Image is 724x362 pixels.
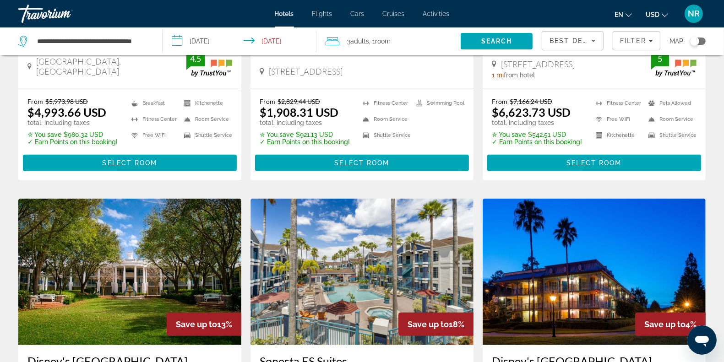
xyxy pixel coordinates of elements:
[688,9,700,18] span: NR
[501,59,575,69] span: [STREET_ADDRESS]
[620,37,646,44] span: Filter
[492,105,571,119] ins: $6,623.73 USD
[27,138,118,146] p: ✓ Earn Points on this booking!
[487,155,701,171] button: Select Room
[260,131,350,138] p: $921.13 USD
[27,131,61,138] span: ✮ You save
[483,199,706,345] img: Disney's Port Orleans Resort French Quarter
[102,159,157,167] span: Select Room
[260,97,275,105] span: From
[408,319,449,329] span: Save up to
[180,130,232,141] li: Shuttle Service
[635,313,706,336] div: 4%
[186,50,232,77] img: TrustYou guest rating badge
[687,325,717,355] iframe: Button to launch messaging window
[670,35,683,48] span: Map
[383,10,405,17] a: Cruises
[358,113,411,125] li: Room Service
[487,157,701,167] a: Select Room
[269,66,343,76] span: [STREET_ADDRESS]
[682,4,706,23] button: User Menu
[23,155,237,171] button: Select Room
[651,53,669,64] div: 5
[36,34,148,48] input: Search hotel destination
[504,71,535,79] span: from hotel
[411,97,464,109] li: Swimming Pool
[180,113,232,125] li: Room Service
[461,33,533,49] button: Search
[27,97,43,105] span: From
[481,38,512,45] span: Search
[644,319,686,329] span: Save up to
[348,35,370,48] span: 3
[36,56,186,76] span: [GEOGRAPHIC_DATA], [GEOGRAPHIC_DATA]
[683,37,706,45] button: Toggle map
[180,97,232,109] li: Kitchenette
[492,71,504,79] span: 1 mi
[358,97,411,109] li: Fitness Center
[250,199,474,345] img: Sonesta ES Suites Orlando Lake Buena Vista
[186,53,205,64] div: 4.5
[591,97,644,109] li: Fitness Center
[18,199,241,345] img: Disney's Port Orleans Riverside
[550,37,597,44] span: Best Deals
[492,131,526,138] span: ✮ You save
[376,38,391,45] span: Room
[312,10,332,17] a: Flights
[613,31,660,50] button: Filters
[27,105,106,119] ins: $4,993.66 USD
[27,119,118,126] p: total, including taxes
[351,10,365,17] a: Cars
[398,313,474,336] div: 18%
[492,97,507,105] span: From
[615,11,623,18] span: en
[591,130,644,141] li: Kitchenette
[260,105,338,119] ins: $1,908.31 USD
[255,157,469,167] a: Select Room
[163,27,316,55] button: Select check in and out date
[260,119,350,126] p: total, including taxes
[278,97,320,105] del: $2,829.44 USD
[370,35,391,48] span: , 1
[646,11,659,18] span: USD
[167,313,241,336] div: 13%
[127,130,180,141] li: Free WiFi
[316,27,461,55] button: Travelers: 3 adults, 0 children
[492,131,582,138] p: $542.51 USD
[255,155,469,171] button: Select Room
[615,8,632,21] button: Change language
[18,2,110,26] a: Travorium
[334,159,389,167] span: Select Room
[644,113,697,125] li: Room Service
[646,8,668,21] button: Change currency
[644,97,697,109] li: Pets Allowed
[127,113,180,125] li: Fitness Center
[591,113,644,125] li: Free WiFi
[176,319,217,329] span: Save up to
[492,138,582,146] p: ✓ Earn Points on this booking!
[651,50,697,77] img: TrustYou guest rating badge
[260,131,294,138] span: ✮ You save
[510,97,552,105] del: $7,166.24 USD
[423,10,450,17] a: Activities
[260,138,350,146] p: ✓ Earn Points on this booking!
[27,131,118,138] p: $980.32 USD
[45,97,88,105] del: $5,973.98 USD
[351,38,370,45] span: Adults
[127,97,180,109] li: Breakfast
[566,159,621,167] span: Select Room
[23,157,237,167] a: Select Room
[358,130,411,141] li: Shuttle Service
[492,119,582,126] p: total, including taxes
[275,10,294,17] a: Hotels
[550,35,596,46] mat-select: Sort by
[644,130,697,141] li: Shuttle Service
